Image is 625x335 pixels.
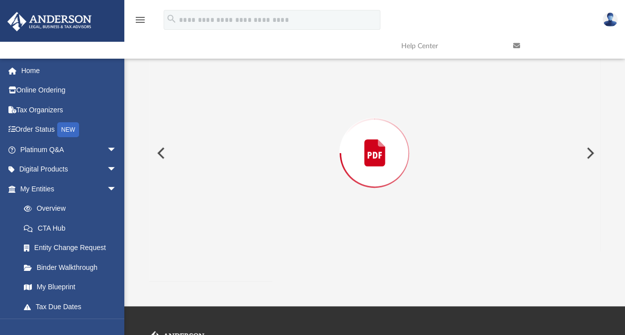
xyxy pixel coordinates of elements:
span: arrow_drop_down [107,160,127,180]
a: Tax Organizers [7,100,132,120]
a: Entity Change Request [14,238,132,258]
button: Next File [578,139,600,167]
a: Tax Due Dates [14,297,132,317]
a: My Entitiesarrow_drop_down [7,179,132,199]
span: arrow_drop_down [107,179,127,199]
a: Platinum Q&Aarrow_drop_down [7,140,132,160]
a: Home [7,61,132,81]
a: CTA Hub [14,218,132,238]
i: menu [134,14,146,26]
a: Order StatusNEW [7,120,132,140]
span: arrow_drop_down [107,140,127,160]
img: User Pic [603,12,618,27]
img: Anderson Advisors Platinum Portal [4,12,94,31]
a: menu [134,19,146,26]
a: My Blueprint [14,277,127,297]
div: NEW [57,122,79,137]
a: Overview [14,199,132,219]
button: Previous File [149,139,171,167]
i: search [166,13,177,24]
a: Binder Walkthrough [14,257,132,277]
a: Online Ordering [7,81,132,100]
a: Digital Productsarrow_drop_down [7,160,132,179]
a: Help Center [394,26,506,66]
